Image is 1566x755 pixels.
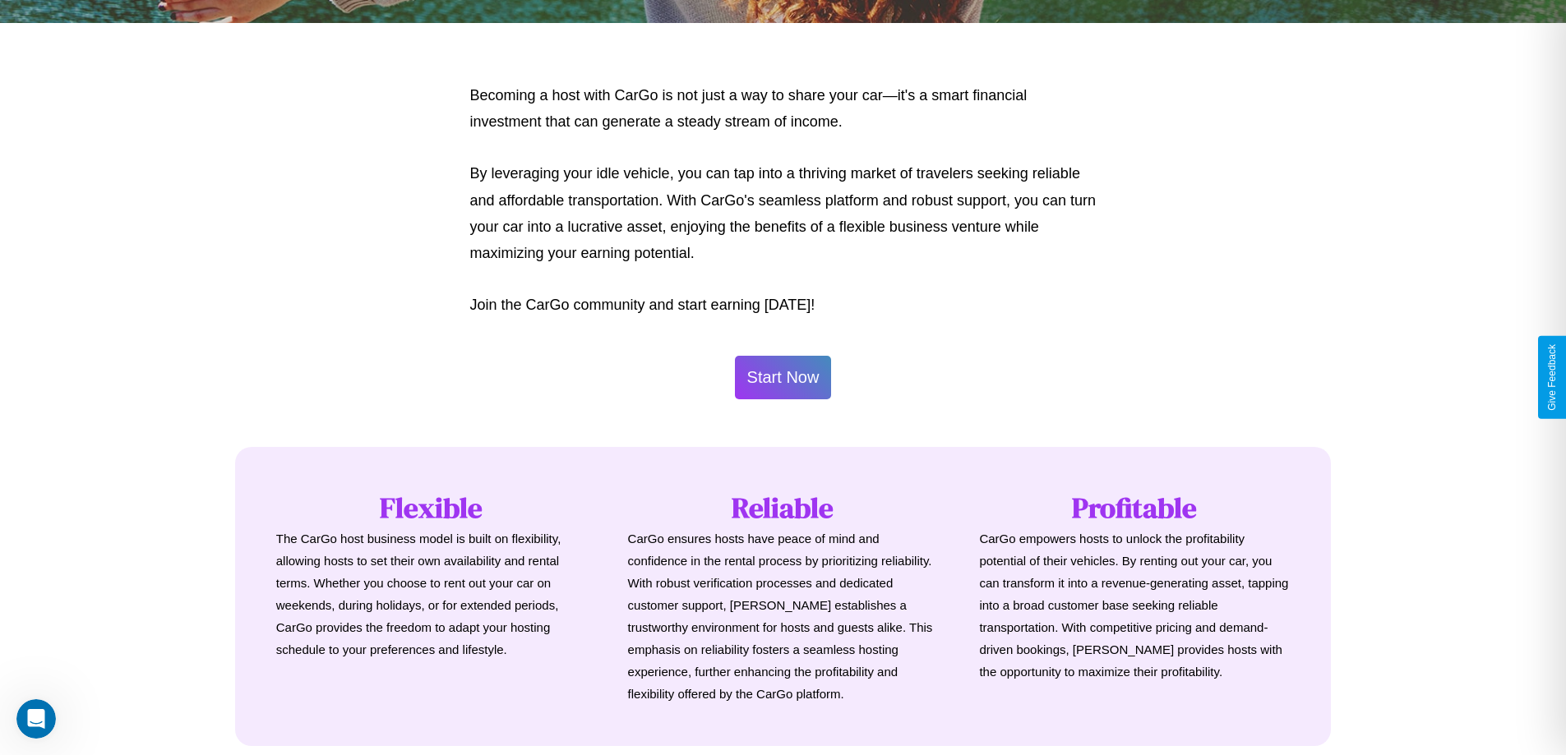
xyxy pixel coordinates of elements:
h1: Reliable [628,488,939,527]
p: By leveraging your idle vehicle, you can tap into a thriving market of travelers seeking reliable... [470,160,1097,267]
h1: Flexible [276,488,587,527]
h1: Profitable [979,488,1290,527]
p: CarGo ensures hosts have peace of mind and confidence in the rental process by prioritizing relia... [628,527,939,705]
iframe: Intercom live chat [16,699,56,739]
p: The CarGo host business model is built on flexibility, allowing hosts to set their own availabili... [276,527,587,661]
p: CarGo empowers hosts to unlock the profitability potential of their vehicles. By renting out your... [979,527,1290,683]
p: Becoming a host with CarGo is not just a way to share your car—it's a smart financial investment ... [470,82,1097,136]
button: Start Now [735,356,832,399]
div: Give Feedback [1546,344,1558,411]
p: Join the CarGo community and start earning [DATE]! [470,292,1097,318]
